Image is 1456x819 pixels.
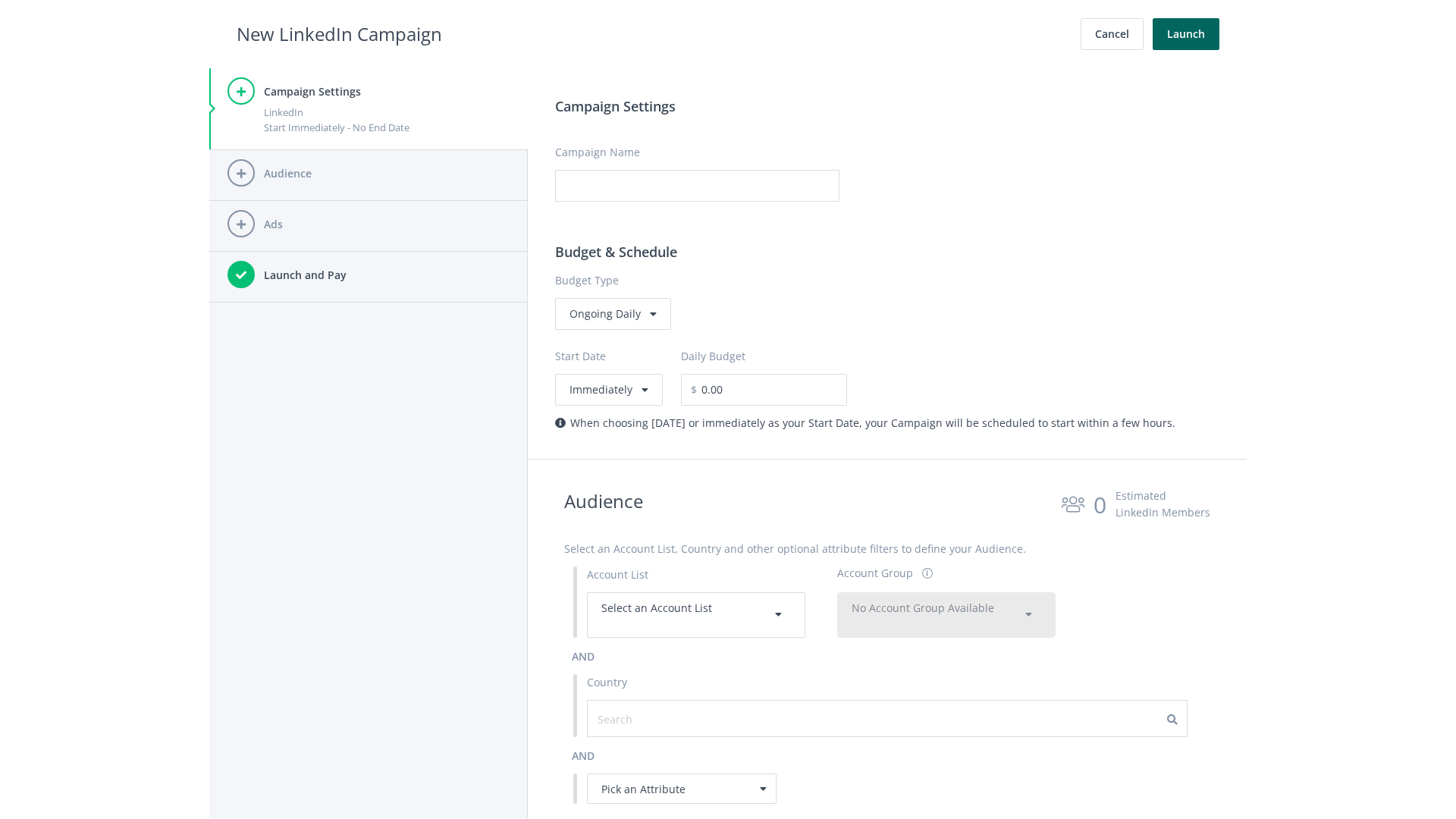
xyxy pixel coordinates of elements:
[555,415,1219,431] div: When choosing [DATE] or immediately as your Start Date, your Campaign will be scheduled to start ...
[555,348,681,365] label: Start Date
[572,649,595,664] span: and
[601,601,712,615] span: Select an Account List
[555,272,1219,289] label: Budget Type
[572,748,595,763] span: and
[564,487,643,522] h2: Audience
[264,83,510,100] h4: Campaign Settings
[681,348,745,365] label: Daily Budget
[564,541,1026,557] label: Select an Account List, Country and other optional attribute filters to define your Audience.
[1153,18,1219,50] button: Launch
[555,241,1219,262] h3: Budget & Schedule
[264,105,510,120] div: LinkedIn
[852,601,994,615] span: No Account Group Available
[1094,487,1106,522] div: 0
[587,674,627,691] label: Country
[237,20,442,49] h2: New LinkedIn Campaign
[852,600,1041,630] div: No Account Group Available
[587,773,777,804] div: Pick an Attribute
[555,96,1219,117] h3: Campaign Settings
[555,144,640,161] label: Campaign Name
[1081,18,1144,50] button: Cancel
[264,120,510,135] div: Start Immediately - No End Date
[264,267,510,284] h4: Launch and Pay
[598,711,733,727] input: Search
[555,374,663,406] button: Immediately
[555,298,671,330] div: Ongoing Daily
[587,566,648,583] label: Account List
[1116,488,1210,521] div: Estimated LinkedIn Members
[264,216,510,233] h4: Ads
[837,565,913,582] div: Account Group
[681,374,697,406] span: $
[601,600,791,630] div: Select an Account List
[264,165,510,182] h4: Audience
